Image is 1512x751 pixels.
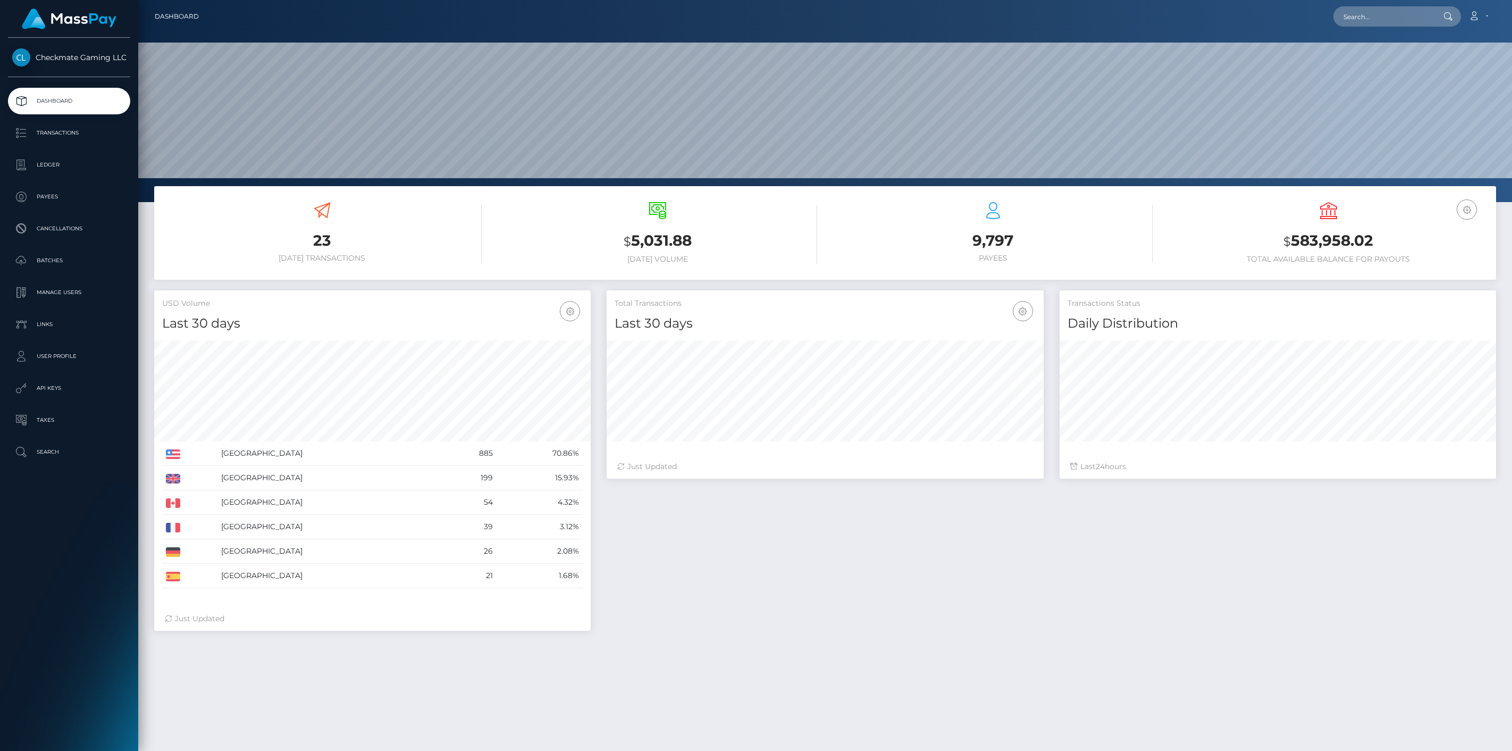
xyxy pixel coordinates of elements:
[217,539,443,564] td: [GEOGRAPHIC_DATA]
[1068,314,1488,333] h4: Daily Distribution
[497,515,583,539] td: 3.12%
[165,613,580,624] div: Just Updated
[1068,298,1488,309] h5: Transactions Status
[443,564,497,588] td: 21
[12,285,126,301] p: Manage Users
[217,564,443,588] td: [GEOGRAPHIC_DATA]
[217,490,443,515] td: [GEOGRAPHIC_DATA]
[166,547,180,557] img: DE.png
[12,125,126,141] p: Transactions
[217,515,443,539] td: [GEOGRAPHIC_DATA]
[8,375,130,402] a: API Keys
[162,314,583,333] h4: Last 30 days
[498,255,817,264] h6: [DATE] Volume
[624,234,631,249] small: $
[615,314,1035,333] h4: Last 30 days
[162,254,482,263] h6: [DATE] Transactions
[615,298,1035,309] h5: Total Transactions
[497,490,583,515] td: 4.32%
[12,221,126,237] p: Cancellations
[8,152,130,178] a: Ledger
[8,439,130,465] a: Search
[217,466,443,490] td: [GEOGRAPHIC_DATA]
[1333,6,1433,27] input: Search...
[1283,234,1291,249] small: $
[8,120,130,146] a: Transactions
[12,316,126,332] p: Links
[1169,255,1488,264] h6: Total Available Balance for Payouts
[497,466,583,490] td: 15.93%
[8,247,130,274] a: Batches
[443,515,497,539] td: 39
[12,93,126,109] p: Dashboard
[12,189,126,205] p: Payees
[166,498,180,508] img: CA.png
[12,253,126,269] p: Batches
[12,444,126,460] p: Search
[617,461,1032,472] div: Just Updated
[12,157,126,173] p: Ledger
[497,539,583,564] td: 2.08%
[162,298,583,309] h5: USD Volume
[166,523,180,532] img: FR.png
[498,230,817,252] h3: 5,031.88
[12,348,126,364] p: User Profile
[1070,461,1485,472] div: Last hours
[1096,462,1105,471] span: 24
[12,48,30,66] img: Checkmate Gaming LLC
[22,9,116,29] img: MassPay Logo
[8,53,130,62] span: Checkmate Gaming LLC
[443,539,497,564] td: 26
[833,254,1153,263] h6: Payees
[497,564,583,588] td: 1.68%
[8,183,130,210] a: Payees
[166,474,180,483] img: GB.png
[443,466,497,490] td: 199
[162,230,482,251] h3: 23
[166,449,180,459] img: US.png
[217,441,443,466] td: [GEOGRAPHIC_DATA]
[8,311,130,338] a: Links
[8,215,130,242] a: Cancellations
[8,407,130,433] a: Taxes
[8,279,130,306] a: Manage Users
[166,572,180,581] img: ES.png
[443,490,497,515] td: 54
[155,5,199,28] a: Dashboard
[12,412,126,428] p: Taxes
[8,343,130,370] a: User Profile
[833,230,1153,251] h3: 9,797
[8,88,130,114] a: Dashboard
[443,441,497,466] td: 885
[497,441,583,466] td: 70.86%
[12,380,126,396] p: API Keys
[1169,230,1488,252] h3: 583,958.02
